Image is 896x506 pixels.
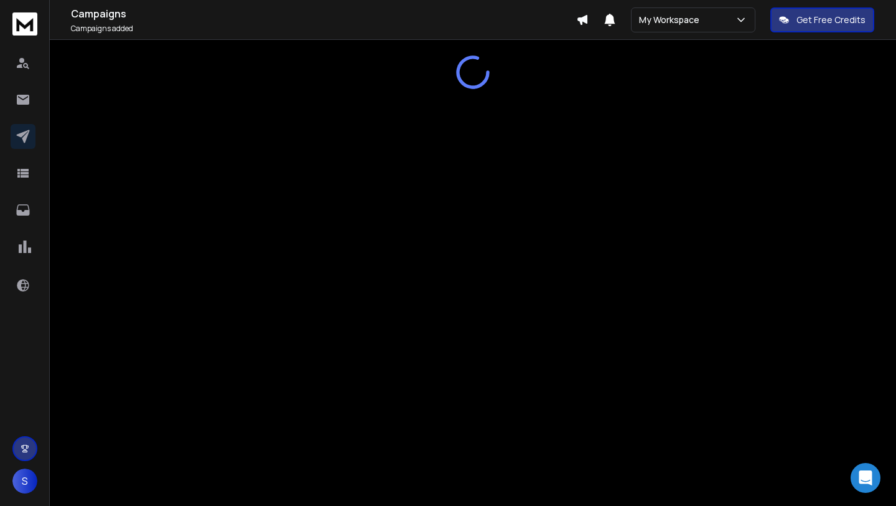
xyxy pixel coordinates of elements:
button: Get Free Credits [770,7,874,32]
p: Campaigns added [71,24,576,34]
button: S [12,469,37,494]
img: logo [12,12,37,36]
div: Open Intercom Messenger [851,463,880,493]
p: Get Free Credits [796,14,866,26]
p: My Workspace [639,14,704,26]
h1: Campaigns [71,6,576,21]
